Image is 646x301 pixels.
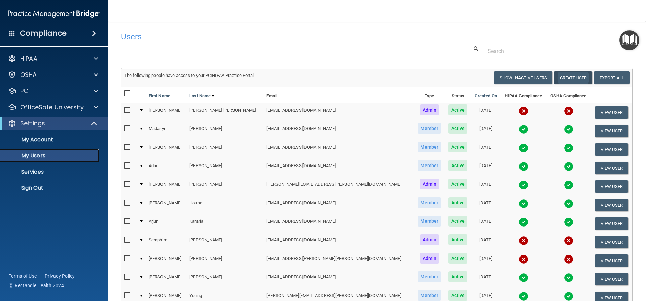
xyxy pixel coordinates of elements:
a: First Name [149,92,170,100]
td: [PERSON_NAME] [187,233,264,251]
span: Active [448,216,468,227]
button: View User [595,236,628,248]
h4: Users [121,32,415,41]
span: Active [448,179,468,189]
td: [EMAIL_ADDRESS][DOMAIN_NAME] [264,270,414,289]
td: [PERSON_NAME] [187,159,264,177]
img: tick.e7d51cea.svg [519,273,528,282]
span: Active [448,253,468,264]
img: tick.e7d51cea.svg [519,125,528,134]
td: House [187,196,264,214]
td: [EMAIL_ADDRESS][DOMAIN_NAME] [264,140,414,159]
button: View User [595,143,628,156]
span: Active [448,160,468,171]
img: cross.ca9f0e7f.svg [519,254,528,264]
span: Member [418,160,441,171]
span: Admin [420,234,439,245]
img: tick.e7d51cea.svg [564,125,573,134]
span: Ⓒ Rectangle Health 2024 [9,282,64,289]
button: View User [595,180,628,193]
td: [EMAIL_ADDRESS][DOMAIN_NAME] [264,159,414,177]
img: tick.e7d51cea.svg [564,162,573,171]
th: Email [264,87,414,103]
span: Active [448,142,468,152]
span: Member [418,142,441,152]
td: [DATE] [471,103,501,122]
a: Terms of Use [9,273,37,279]
th: HIPAA Compliance [501,87,546,103]
td: [EMAIL_ADDRESS][PERSON_NAME][PERSON_NAME][DOMAIN_NAME] [264,251,414,270]
span: Active [448,104,468,115]
td: [PERSON_NAME] [146,177,187,196]
td: [PERSON_NAME] [187,251,264,270]
button: Create User [554,71,592,84]
p: PCI [20,87,30,95]
span: Active [448,234,468,245]
input: Search [488,45,627,57]
img: tick.e7d51cea.svg [564,143,573,153]
span: Admin [420,253,439,264]
span: Admin [420,104,439,115]
a: Export All [594,71,630,84]
td: [DATE] [471,122,501,140]
td: [PERSON_NAME] [146,196,187,214]
button: Open Resource Center [619,30,639,50]
span: The following people have access to your PCIHIPAA Practice Portal [124,73,254,78]
button: View User [595,217,628,230]
img: tick.e7d51cea.svg [564,199,573,208]
p: Services [4,169,96,175]
a: PCI [8,87,98,95]
td: [EMAIL_ADDRESS][DOMAIN_NAME] [264,214,414,233]
p: OSHA [20,71,37,79]
img: cross.ca9f0e7f.svg [519,236,528,245]
td: [DATE] [471,214,501,233]
img: cross.ca9f0e7f.svg [519,106,528,116]
td: [EMAIL_ADDRESS][DOMAIN_NAME] [264,233,414,251]
td: Adrie [146,159,187,177]
th: Status [445,87,471,103]
td: [PERSON_NAME] [187,270,264,289]
td: [PERSON_NAME] [187,122,264,140]
button: Show Inactive Users [494,71,552,84]
p: OfficeSafe University [20,103,84,111]
span: Member [418,290,441,301]
td: [PERSON_NAME] [PERSON_NAME] [187,103,264,122]
td: [EMAIL_ADDRESS][DOMAIN_NAME] [264,122,414,140]
img: tick.e7d51cea.svg [519,292,528,301]
th: OSHA Compliance [546,87,590,103]
p: Settings [20,119,45,127]
td: Arjun [146,214,187,233]
td: [PERSON_NAME][EMAIL_ADDRESS][PERSON_NAME][DOMAIN_NAME] [264,177,414,196]
td: Kararia [187,214,264,233]
button: View User [595,199,628,211]
p: My Users [4,152,96,159]
td: [DATE] [471,270,501,289]
a: Created On [475,92,497,100]
p: HIPAA [20,55,37,63]
span: Member [418,197,441,208]
img: tick.e7d51cea.svg [564,292,573,301]
td: [EMAIL_ADDRESS][DOMAIN_NAME] [264,103,414,122]
td: Madasyn [146,122,187,140]
span: Active [448,271,468,282]
td: [PERSON_NAME] [146,251,187,270]
a: Privacy Policy [45,273,75,279]
img: tick.e7d51cea.svg [564,217,573,227]
img: tick.e7d51cea.svg [564,180,573,190]
td: [EMAIL_ADDRESS][DOMAIN_NAME] [264,196,414,214]
a: HIPAA [8,55,98,63]
button: View User [595,106,628,119]
td: [DATE] [471,140,501,159]
td: [DATE] [471,233,501,251]
td: [PERSON_NAME] [146,103,187,122]
th: Type [414,87,445,103]
td: [DATE] [471,177,501,196]
td: [PERSON_NAME] [146,270,187,289]
button: View User [595,162,628,174]
a: OfficeSafe University [8,103,98,111]
span: Member [418,123,441,134]
span: Active [448,290,468,301]
td: [DATE] [471,251,501,270]
td: [PERSON_NAME] [187,177,264,196]
img: cross.ca9f0e7f.svg [564,236,573,245]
